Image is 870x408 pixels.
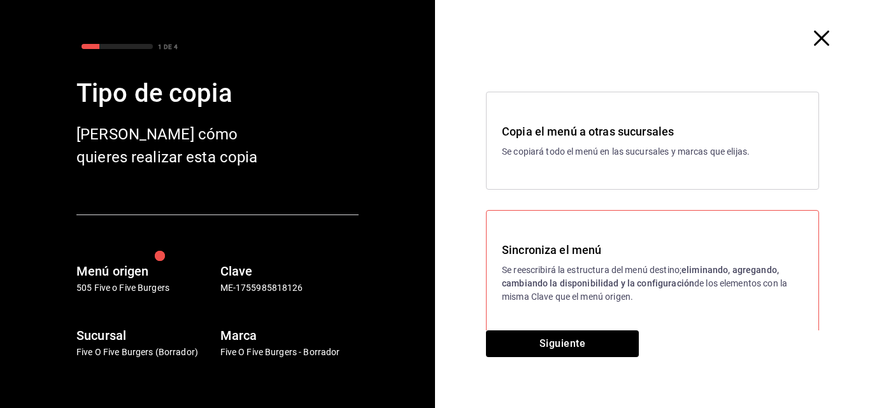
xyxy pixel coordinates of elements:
[486,330,639,357] button: Siguiente
[220,281,359,295] p: ME-1755985818126
[76,325,215,346] h6: Sucursal
[220,325,359,346] h6: Marca
[76,123,280,169] div: [PERSON_NAME] cómo quieres realizar esta copia
[220,346,359,359] p: Five O Five Burgers - Borrador
[502,241,803,258] h3: Sincroniza el menú
[502,123,803,140] h3: Copia el menú a otras sucursales
[76,346,215,359] p: Five O Five Burgers (Borrador)
[158,42,178,52] div: 1 DE 4
[220,261,359,281] h6: Clave
[76,74,359,113] div: Tipo de copia
[502,145,803,158] p: Se copiará todo el menú en las sucursales y marcas que elijas.
[502,264,803,304] p: Se reescribirá la estructura del menú destino; de los elementos con la misma Clave que el menú or...
[76,281,215,295] p: 505 Five o Five Burgers
[76,261,215,281] h6: Menú origen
